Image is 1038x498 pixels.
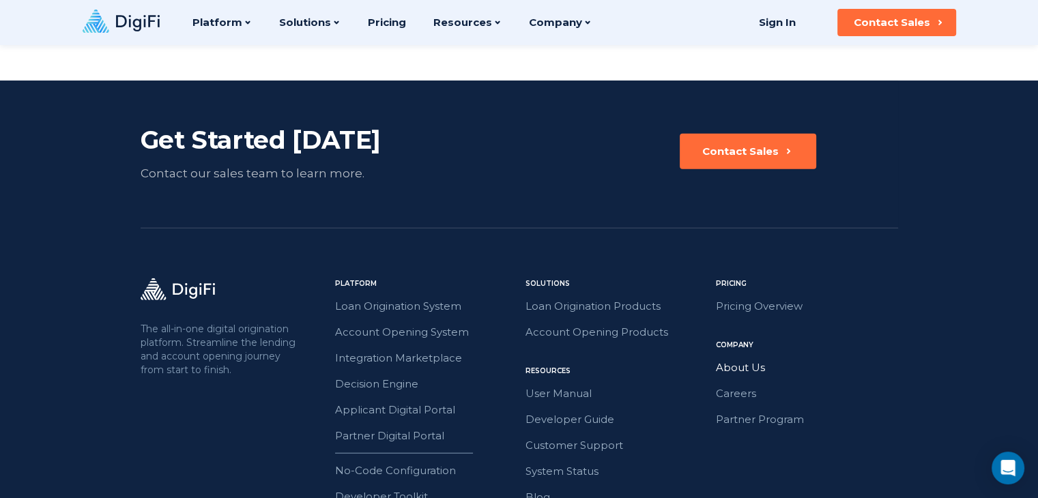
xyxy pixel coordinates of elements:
div: Solutions [525,278,708,289]
a: Integration Marketplace [335,349,517,367]
div: Platform [335,278,517,289]
a: User Manual [525,385,708,402]
a: No-Code Configuration [335,462,517,480]
a: Developer Guide [525,411,708,428]
a: Contact Sales [680,134,816,183]
a: Sign In [743,9,813,36]
p: The all-in-one digital origination platform. Streamline the lending and account opening journey f... [141,322,299,377]
div: Pricing [716,278,898,289]
div: Company [716,340,898,351]
div: Open Intercom Messenger [992,452,1024,484]
div: Resources [525,366,708,377]
a: System Status [525,463,708,480]
a: Loan Origination Products [525,297,708,315]
a: Applicant Digital Portal [335,401,517,419]
a: Partner Program [716,411,898,428]
div: Contact Sales [702,145,779,158]
a: Partner Digital Portal [335,427,517,445]
div: Contact our sales team to learn more. [141,164,444,183]
a: About Us [716,359,898,377]
div: Get Started [DATE] [141,124,444,156]
a: Account Opening Products [525,323,708,341]
a: Pricing Overview [716,297,898,315]
a: Decision Engine [335,375,517,393]
a: Customer Support [525,437,708,454]
div: Contact Sales [854,16,930,29]
button: Contact Sales [680,134,816,169]
a: Careers [716,385,898,402]
button: Contact Sales [837,9,956,36]
a: Loan Origination System [335,297,517,315]
a: Account Opening System [335,323,517,341]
